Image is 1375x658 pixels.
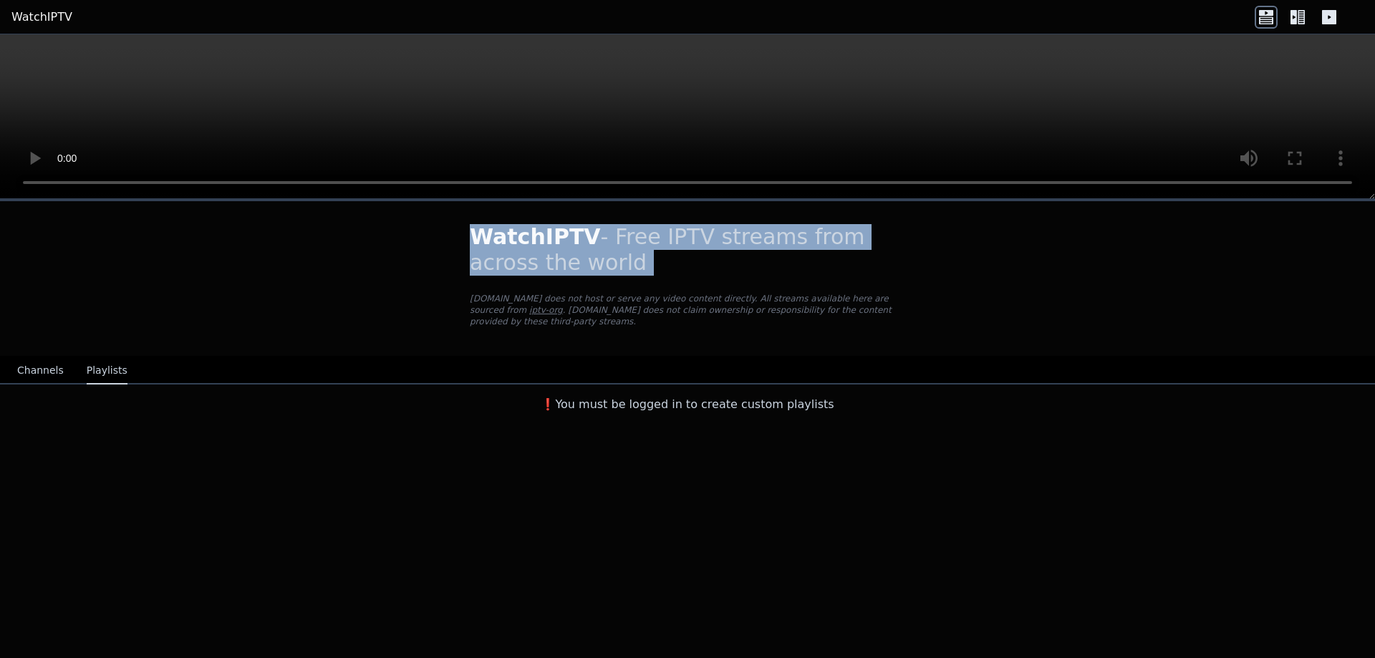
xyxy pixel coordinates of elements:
[87,357,127,384] button: Playlists
[470,293,905,327] p: [DOMAIN_NAME] does not host or serve any video content directly. All streams available here are s...
[470,224,601,249] span: WatchIPTV
[11,9,72,26] a: WatchIPTV
[529,305,563,315] a: iptv-org
[470,224,905,276] h1: - Free IPTV streams from across the world
[447,396,928,413] h3: ❗️You must be logged in to create custom playlists
[17,357,64,384] button: Channels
